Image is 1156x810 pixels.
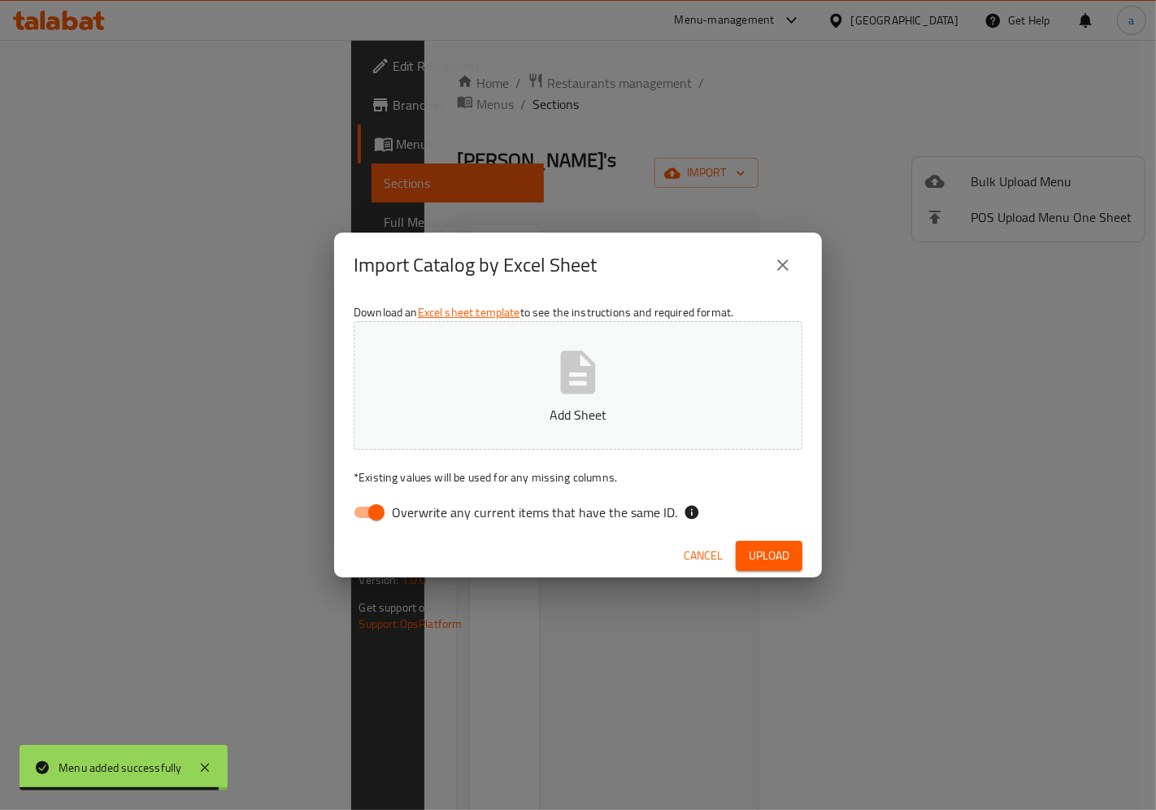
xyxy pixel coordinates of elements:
[379,405,777,425] p: Add Sheet
[736,541,802,571] button: Upload
[749,546,789,566] span: Upload
[684,504,700,520] svg: If the overwrite option isn't selected, then the items that match an existing ID will be ignored ...
[59,759,182,777] div: Menu added successfully
[418,302,520,323] a: Excel sheet template
[354,321,802,450] button: Add Sheet
[354,252,597,278] h2: Import Catalog by Excel Sheet
[763,246,802,285] button: close
[684,546,723,566] span: Cancel
[354,469,802,486] p: Existing values will be used for any missing columns.
[677,541,729,571] button: Cancel
[392,503,677,522] span: Overwrite any current items that have the same ID.
[334,298,822,533] div: Download an to see the instructions and required format.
